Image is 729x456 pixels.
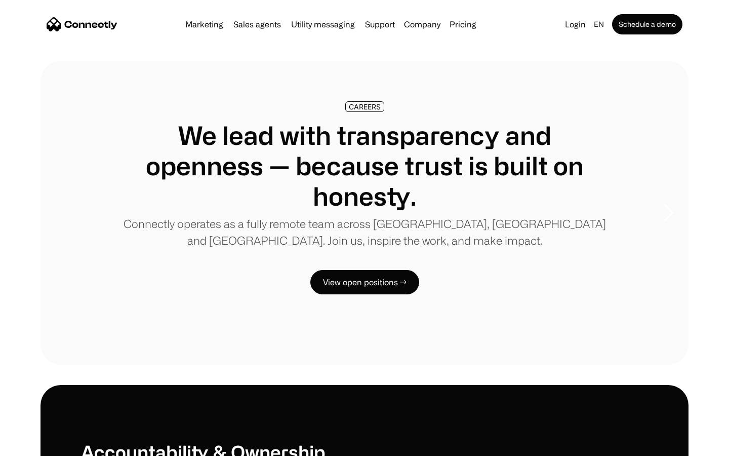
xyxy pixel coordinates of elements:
a: Pricing [445,20,480,28]
a: Login [561,17,590,31]
div: Company [401,17,443,31]
div: CAREERS [349,103,381,110]
div: en [590,17,610,31]
a: home [47,17,117,32]
a: Utility messaging [287,20,359,28]
div: 1 of 8 [40,61,688,365]
a: Sales agents [229,20,285,28]
div: Company [404,17,440,31]
div: carousel [40,61,688,365]
div: en [594,17,604,31]
h1: We lead with transparency and openness — because trust is built on honesty. [121,120,607,211]
p: Connectly operates as a fully remote team across [GEOGRAPHIC_DATA], [GEOGRAPHIC_DATA] and [GEOGRA... [121,215,607,249]
a: View open positions → [310,270,419,294]
ul: Language list [20,438,61,452]
a: Support [361,20,399,28]
a: Marketing [181,20,227,28]
a: Schedule a demo [612,14,682,34]
div: next slide [648,162,688,263]
aside: Language selected: English [10,437,61,452]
